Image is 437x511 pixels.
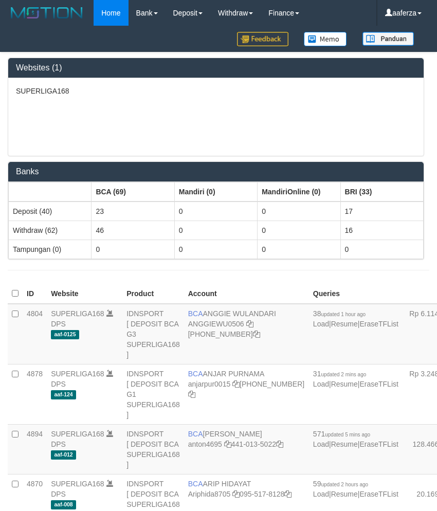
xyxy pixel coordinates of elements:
td: IDNSPORT [ DEPOSIT BCA G1 SUPERLIGA168 ] [122,364,184,424]
td: 0 [258,202,340,221]
a: anton4695 [188,440,222,448]
a: Load [313,380,329,388]
span: aaf-012 [51,450,76,459]
th: Group: activate to sort column ascending [340,182,423,202]
td: DPS [47,364,122,424]
td: 0 [174,240,257,259]
td: 46 [92,221,174,240]
a: Resume [331,380,358,388]
a: EraseTFList [359,490,398,498]
a: Copy 4062281620 to clipboard [188,390,195,398]
td: 0 [174,221,257,240]
a: SUPERLIGA168 [51,480,104,488]
span: updated 5 mins ago [325,432,370,437]
span: | | [313,309,398,328]
img: Button%20Memo.svg [304,32,347,46]
a: Copy 0955178128 to clipboard [284,490,292,498]
a: EraseTFList [359,380,398,388]
a: EraseTFList [359,440,398,448]
th: Group: activate to sort column ascending [9,182,92,202]
a: Load [313,490,329,498]
a: Copy 4062213373 to clipboard [253,330,260,338]
a: Copy 4410135022 to clipboard [276,440,283,448]
th: Group: activate to sort column ascending [258,182,340,202]
span: | | [313,430,398,448]
a: Resume [331,320,358,328]
td: 4878 [23,364,47,424]
th: Group: activate to sort column ascending [174,182,257,202]
td: 16 [340,221,423,240]
td: DPS [47,424,122,474]
img: panduan.png [362,32,414,46]
span: 38 [313,309,366,318]
th: Product [122,284,184,304]
span: updated 1 hour ago [321,312,366,317]
span: aaf-0125 [51,330,79,339]
td: 23 [92,202,174,221]
h3: Websites (1) [16,63,416,72]
td: 17 [340,202,423,221]
span: | | [313,370,398,388]
td: 0 [174,202,257,221]
a: Copy anton4695 to clipboard [224,440,231,448]
td: ANJAR PURNAMA [PHONE_NUMBER] [184,364,309,424]
td: Withdraw (62) [9,221,92,240]
a: Ariphida8705 [188,490,231,498]
img: Feedback.jpg [237,32,288,46]
a: Resume [331,490,358,498]
a: Load [313,320,329,328]
a: SUPERLIGA168 [51,370,104,378]
span: updated 2 mins ago [321,372,366,377]
span: 31 [313,370,366,378]
td: Tampungan (0) [9,240,92,259]
span: 59 [313,480,368,488]
p: SUPERLIGA168 [16,86,416,96]
td: 0 [340,240,423,259]
a: Load [313,440,329,448]
a: Copy anjarpur0015 to clipboard [232,380,240,388]
th: Group: activate to sort column ascending [92,182,174,202]
span: BCA [188,430,203,438]
a: SUPERLIGA168 [51,309,104,318]
th: Account [184,284,309,304]
td: ANGGIE WULANDARI [PHONE_NUMBER] [184,304,309,364]
td: [PERSON_NAME] 441-013-5022 [184,424,309,474]
td: 4894 [23,424,47,474]
td: 4804 [23,304,47,364]
span: updated 2 hours ago [321,482,368,487]
a: ANGGIEWU0506 [188,320,244,328]
th: Website [47,284,122,304]
a: Resume [331,440,358,448]
h3: Banks [16,167,416,176]
a: EraseTFList [359,320,398,328]
span: aaf-008 [51,500,76,509]
td: 0 [92,240,174,259]
a: Copy ANGGIEWU0506 to clipboard [246,320,253,328]
a: anjarpur0015 [188,380,231,388]
td: IDNSPORT [ DEPOSIT BCA G3 SUPERLIGA168 ] [122,304,184,364]
td: IDNSPORT [ DEPOSIT BCA SUPERLIGA168 ] [122,424,184,474]
a: SUPERLIGA168 [51,430,104,438]
span: 571 [313,430,370,438]
a: Copy Ariphida8705 to clipboard [232,490,240,498]
td: DPS [47,304,122,364]
span: BCA [188,309,203,318]
img: MOTION_logo.png [8,5,86,21]
td: Deposit (40) [9,202,92,221]
td: 0 [258,240,340,259]
td: 0 [258,221,340,240]
span: BCA [188,480,203,488]
span: | | [313,480,398,498]
th: Queries [309,284,403,304]
th: ID [23,284,47,304]
span: aaf-124 [51,390,76,399]
span: BCA [188,370,203,378]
